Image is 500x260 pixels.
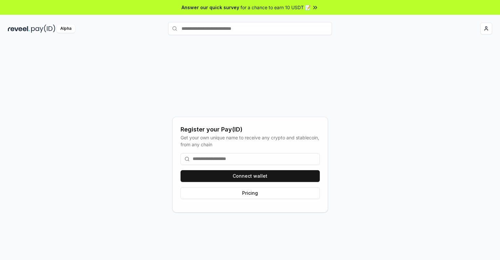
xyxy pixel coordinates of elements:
img: pay_id [31,25,55,33]
div: Register your Pay(ID) [181,125,320,134]
span: for a chance to earn 10 USDT 📝 [240,4,311,11]
span: Answer our quick survey [182,4,239,11]
button: Pricing [181,187,320,199]
button: Connect wallet [181,170,320,182]
div: Get your own unique name to receive any crypto and stablecoin, from any chain [181,134,320,148]
div: Alpha [57,25,75,33]
img: reveel_dark [8,25,30,33]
